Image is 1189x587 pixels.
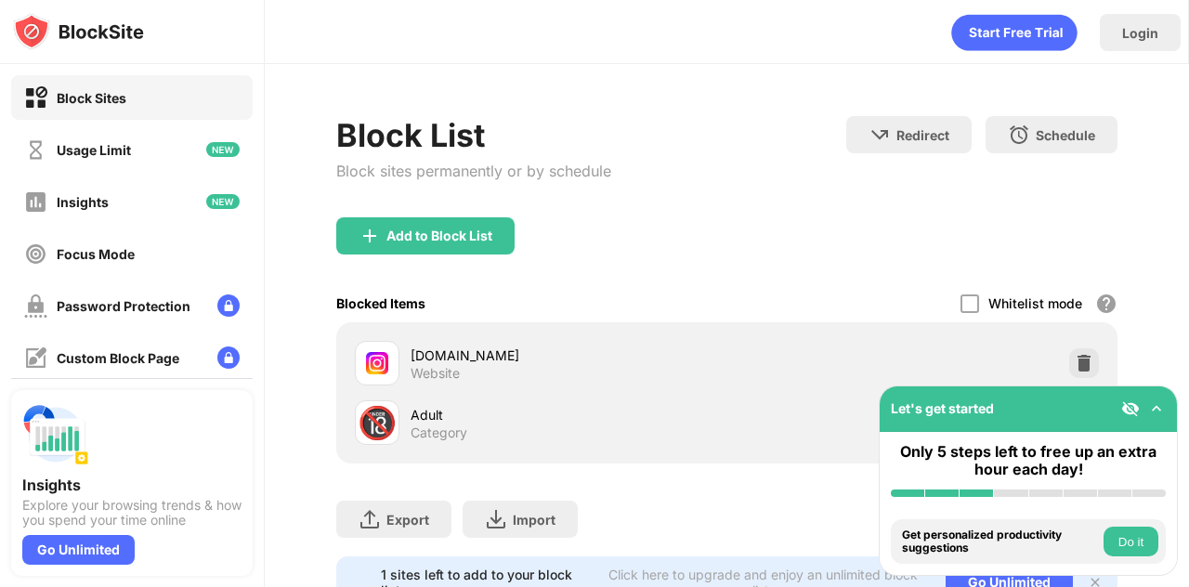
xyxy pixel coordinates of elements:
[24,242,47,266] img: focus-off.svg
[411,424,467,441] div: Category
[206,142,240,157] img: new-icon.svg
[57,90,126,106] div: Block Sites
[386,512,429,528] div: Export
[891,443,1166,478] div: Only 5 steps left to free up an extra hour each day!
[336,295,425,311] div: Blocked Items
[1104,527,1158,556] button: Do it
[336,116,611,154] div: Block List
[57,350,179,366] div: Custom Block Page
[1122,25,1158,41] div: Login
[13,13,144,50] img: logo-blocksite.svg
[24,190,47,214] img: insights-off.svg
[386,228,492,243] div: Add to Block List
[57,142,131,158] div: Usage Limit
[988,295,1082,311] div: Whitelist mode
[206,194,240,209] img: new-icon.svg
[411,346,727,365] div: [DOMAIN_NAME]
[24,86,47,110] img: block-on.svg
[891,400,994,416] div: Let's get started
[513,512,555,528] div: Import
[902,528,1099,555] div: Get personalized productivity suggestions
[57,194,109,210] div: Insights
[22,401,89,468] img: push-insights.svg
[217,294,240,317] img: lock-menu.svg
[24,138,47,162] img: time-usage-off.svg
[217,346,240,369] img: lock-menu.svg
[336,162,611,180] div: Block sites permanently or by schedule
[366,352,388,374] img: favicons
[411,365,460,382] div: Website
[22,498,242,528] div: Explore your browsing trends & how you spend your time online
[24,294,47,318] img: password-protection-off.svg
[1121,399,1140,418] img: eye-not-visible.svg
[22,535,135,565] div: Go Unlimited
[57,298,190,314] div: Password Protection
[1147,399,1166,418] img: omni-setup-toggle.svg
[1036,127,1095,143] div: Schedule
[411,405,727,424] div: Adult
[57,246,135,262] div: Focus Mode
[24,346,47,370] img: customize-block-page-off.svg
[22,476,242,494] div: Insights
[358,404,397,442] div: 🔞
[896,127,949,143] div: Redirect
[951,14,1078,51] div: animation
